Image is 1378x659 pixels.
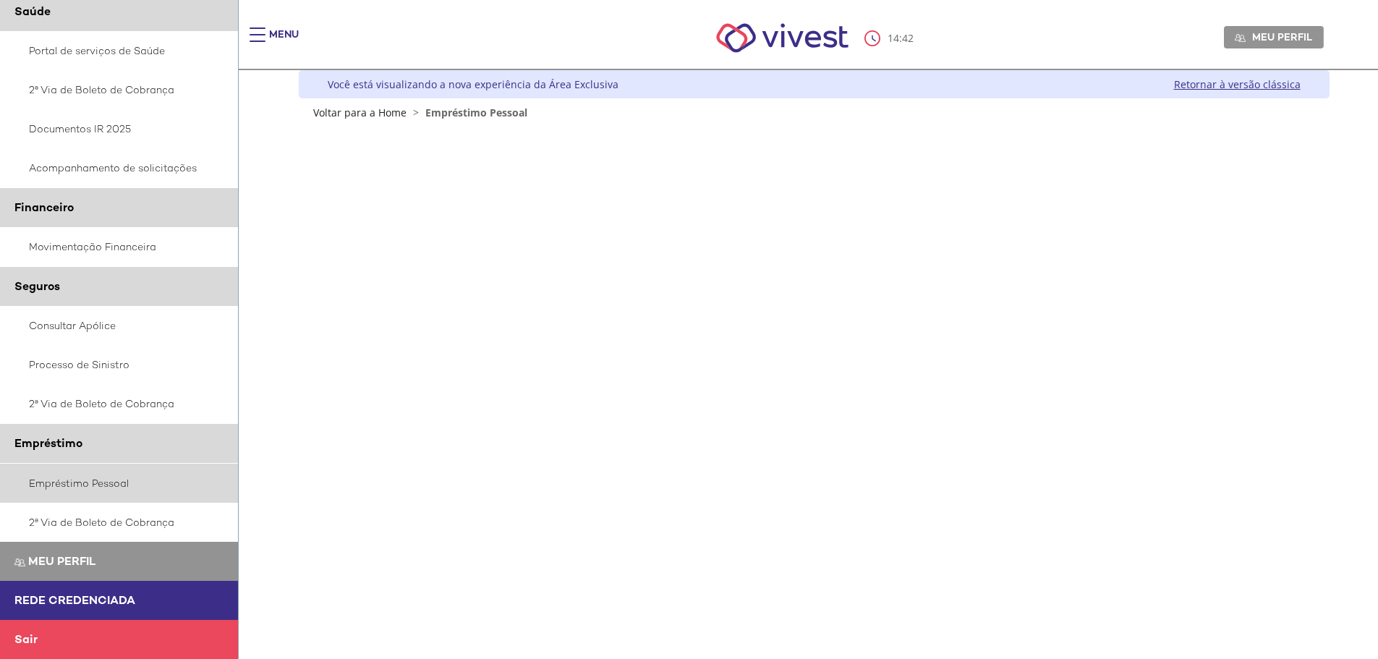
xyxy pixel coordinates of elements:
a: Retornar à versão clássica [1174,77,1301,91]
span: 14 [888,31,899,45]
span: Seguros [14,279,60,294]
span: Sair [14,632,38,647]
span: Meu perfil [1252,30,1312,43]
span: Empréstimo Pessoal [425,106,527,119]
span: Saúde [14,4,51,19]
span: 42 [902,31,914,45]
img: Vivest [700,7,864,69]
span: > [409,106,422,119]
div: Menu [269,27,299,56]
div: Você está visualizando a nova experiência da Área Exclusiva [328,77,618,91]
img: Meu perfil [14,557,25,568]
div: : [864,30,916,46]
img: Meu perfil [1235,33,1246,43]
span: Empréstimo [14,435,82,451]
span: Rede Credenciada [14,592,135,608]
span: Financeiro [14,200,74,215]
span: Meu perfil [28,553,95,569]
a: Meu perfil [1224,26,1324,48]
a: Voltar para a Home [313,106,407,119]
